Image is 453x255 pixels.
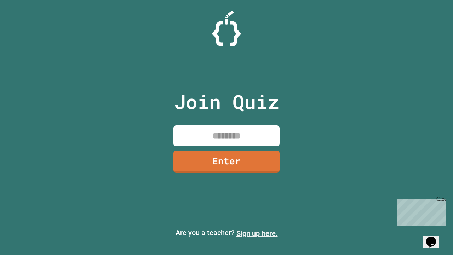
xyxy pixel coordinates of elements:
div: Chat with us now!Close [3,3,49,45]
iframe: chat widget [394,196,446,226]
iframe: chat widget [423,227,446,248]
img: Logo.svg [212,11,241,46]
p: Are you a teacher? [6,227,447,239]
a: Enter [173,151,280,173]
p: Join Quiz [174,87,279,117]
a: Sign up here. [236,229,278,238]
